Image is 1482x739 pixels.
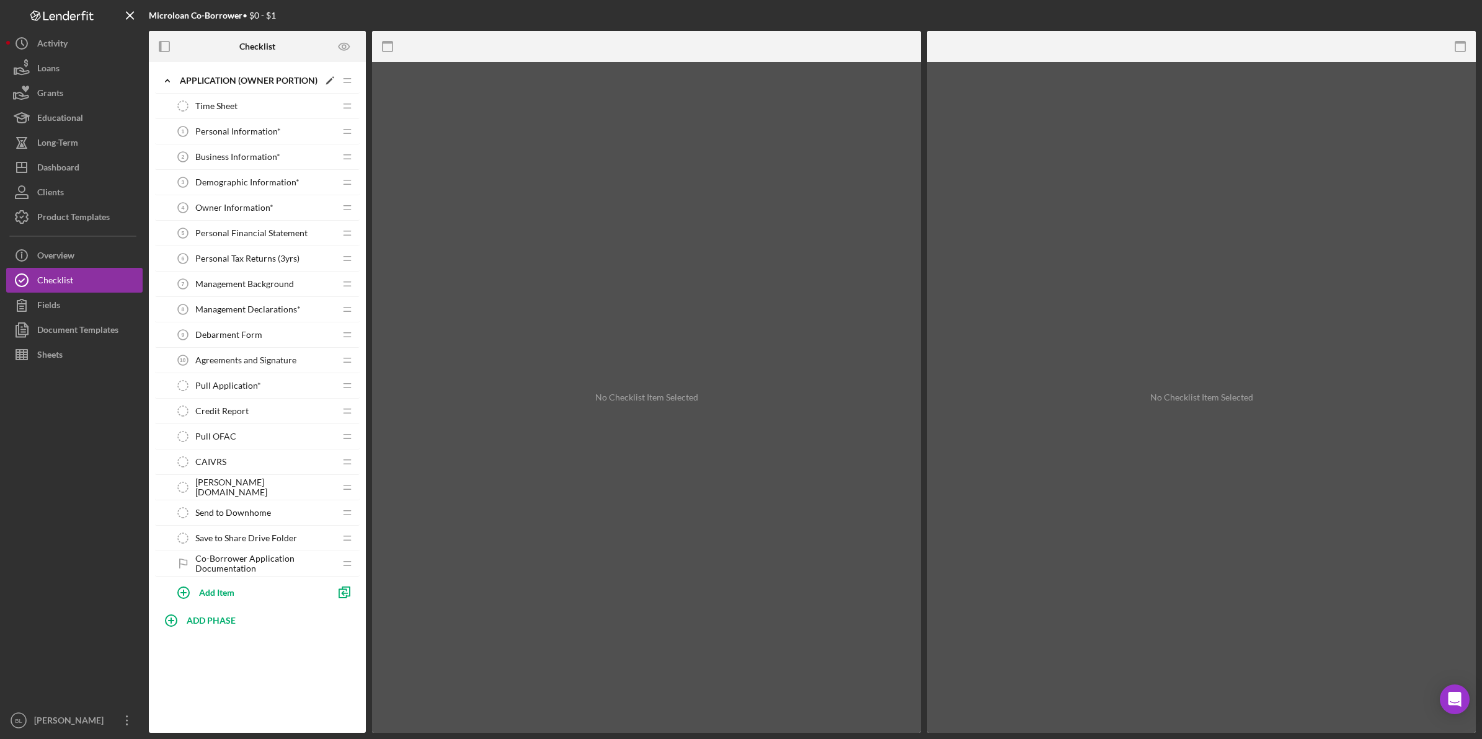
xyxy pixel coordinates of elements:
[37,243,74,271] div: Overview
[37,56,60,84] div: Loans
[6,268,143,293] button: Checklist
[149,10,242,20] b: Microloan Co-Borrower
[195,279,294,289] span: Management Background
[182,255,185,262] tspan: 6
[182,281,185,287] tspan: 7
[37,293,60,321] div: Fields
[149,11,276,20] div: • $0 - $1
[6,81,143,105] button: Grants
[182,154,185,160] tspan: 2
[195,228,308,238] span: Personal Financial Statement
[37,180,64,208] div: Clients
[37,155,79,183] div: Dashboard
[199,580,234,604] div: Add Item
[239,42,275,51] b: Checklist
[1150,392,1253,402] div: No Checklist Item Selected
[195,355,296,365] span: Agreements and Signature
[182,128,185,135] tspan: 1
[167,580,329,604] button: Add Item
[331,33,358,61] button: Preview as
[595,392,698,402] div: No Checklist Item Selected
[37,105,83,133] div: Educational
[155,608,360,632] button: ADD PHASE
[195,533,297,543] span: Save to Share Drive Folder
[6,708,143,733] button: BL[PERSON_NAME]
[6,155,143,180] button: Dashboard
[6,56,143,81] button: Loans
[187,615,236,626] b: ADD PHASE
[195,457,226,467] span: CAIVRS
[37,268,73,296] div: Checklist
[6,243,143,268] button: Overview
[195,203,273,213] span: Owner Information*
[195,126,281,136] span: Personal Information*
[182,205,185,211] tspan: 4
[182,332,185,338] tspan: 9
[37,31,68,59] div: Activity
[37,81,63,108] div: Grants
[195,177,300,187] span: Demographic Information*
[195,304,301,314] span: Management Declarations*
[37,130,78,158] div: Long-Term
[195,508,271,518] span: Send to Downhome
[6,317,143,342] button: Document Templates
[195,330,262,340] span: Debarment Form
[6,342,143,367] button: Sheets
[37,205,110,232] div: Product Templates
[195,431,236,441] span: Pull OFAC
[1440,684,1470,714] div: Open Intercom Messenger
[195,152,280,162] span: Business Information*
[182,306,185,312] tspan: 8
[195,381,261,391] span: Pull Application*
[15,717,22,724] text: BL
[6,31,143,56] button: Activity
[6,130,143,155] button: Long-Term
[195,101,237,111] span: Time Sheet
[195,406,249,416] span: Credit Report
[6,293,143,317] button: Fields
[6,105,143,130] button: Educational
[6,205,143,229] button: Product Templates
[182,230,185,236] tspan: 5
[180,76,319,86] div: APPLICATION (OWNER PORTION)
[37,342,63,370] div: Sheets
[195,477,335,497] span: [PERSON_NAME][DOMAIN_NAME]
[31,708,112,736] div: [PERSON_NAME]
[195,554,335,573] span: Co-Borrower Application Documentation
[6,180,143,205] button: Clients
[37,317,118,345] div: Document Templates
[182,179,185,185] tspan: 3
[195,254,300,263] span: Personal Tax Returns (3yrs)
[180,357,186,363] tspan: 10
